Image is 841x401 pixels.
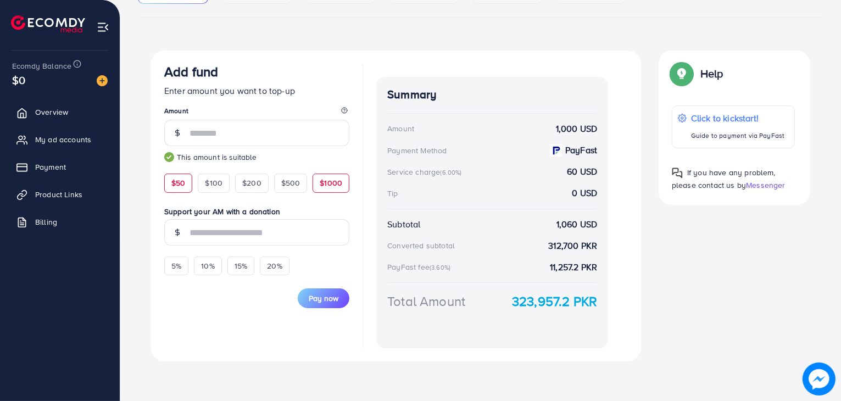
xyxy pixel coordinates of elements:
[672,64,692,83] img: Popup guide
[512,292,597,311] strong: 323,957.2 PKR
[672,168,683,179] img: Popup guide
[12,60,71,71] span: Ecomdy Balance
[700,67,723,80] p: Help
[430,263,450,272] small: (3.60%)
[746,180,785,191] span: Messenger
[281,177,300,188] span: $500
[171,260,181,271] span: 5%
[164,152,349,163] small: This amount is suitable
[242,177,261,188] span: $200
[205,177,222,188] span: $100
[35,216,57,227] span: Billing
[691,112,784,125] p: Click to kickstart!
[387,88,597,102] h4: Summary
[572,187,597,199] strong: 0 USD
[298,288,349,308] button: Pay now
[556,218,597,231] strong: 1,060 USD
[11,15,85,32] img: logo
[8,211,112,233] a: Billing
[12,72,25,88] span: $0
[309,293,338,304] span: Pay now
[691,129,784,142] p: Guide to payment via PayFast
[387,123,414,134] div: Amount
[164,106,349,120] legend: Amount
[8,101,112,123] a: Overview
[171,177,185,188] span: $50
[387,188,398,199] div: Tip
[548,240,597,252] strong: 312,700 PKR
[267,260,282,271] span: 20%
[550,261,597,274] strong: 11,257.2 PKR
[164,206,349,217] label: Support your AM with a donation
[387,240,455,251] div: Converted subtotal
[387,145,447,156] div: Payment Method
[97,75,108,86] img: image
[440,168,461,177] small: (6.00%)
[8,129,112,151] a: My ad accounts
[235,260,247,271] span: 15%
[201,260,214,271] span: 10%
[8,156,112,178] a: Payment
[35,134,91,145] span: My ad accounts
[97,21,109,34] img: menu
[164,152,174,162] img: guide
[387,218,420,231] div: Subtotal
[387,261,454,272] div: PayFast fee
[567,165,597,178] strong: 60 USD
[672,167,776,191] span: If you have any problem, please contact us by
[35,107,68,118] span: Overview
[805,365,833,393] img: image
[35,189,82,200] span: Product Links
[35,161,66,172] span: Payment
[164,64,218,80] h3: Add fund
[550,144,562,157] img: payment
[387,292,465,311] div: Total Amount
[387,166,465,177] div: Service charge
[565,144,597,157] strong: PayFast
[320,177,342,188] span: $1000
[164,84,349,97] p: Enter amount you want to top-up
[556,122,597,135] strong: 1,000 USD
[8,183,112,205] a: Product Links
